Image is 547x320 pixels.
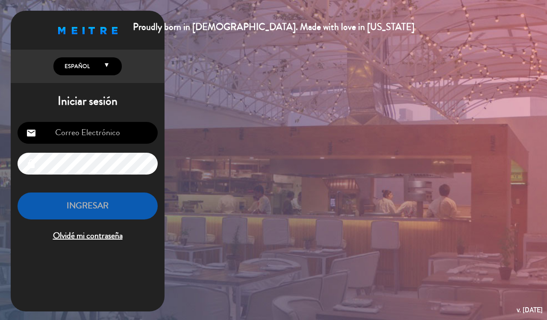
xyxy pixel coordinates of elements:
span: Olvidé mi contraseña [18,229,158,243]
h1: Iniciar sesión [11,94,165,109]
input: Correo Electrónico [18,122,158,144]
span: Español [62,62,90,71]
div: v. [DATE] [517,304,543,316]
i: lock [26,159,36,169]
button: INGRESAR [18,193,158,219]
i: email [26,128,36,138]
